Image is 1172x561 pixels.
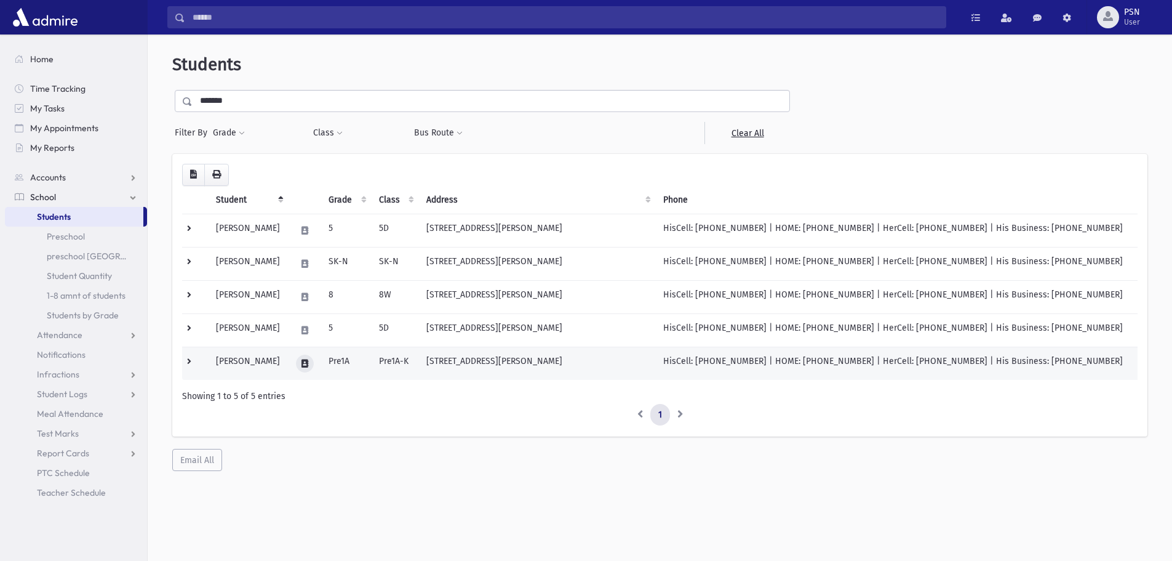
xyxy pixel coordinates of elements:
td: [PERSON_NAME] [209,214,289,247]
a: My Appointments [5,118,147,138]
a: Clear All [704,122,790,144]
span: Attendance [37,329,82,341]
th: Class: activate to sort column ascending [372,186,419,214]
span: My Reports [30,142,74,153]
div: Showing 1 to 5 of 5 entries [182,390,1138,403]
span: Home [30,54,54,65]
td: [STREET_ADDRESS][PERSON_NAME] [419,214,656,247]
td: [PERSON_NAME] [209,280,289,313]
td: 5D [372,214,419,247]
td: Pre1A-K [372,347,419,380]
a: Home [5,49,147,69]
span: PTC Schedule [37,467,90,478]
a: Student Quantity [5,266,147,286]
a: Students [5,207,143,227]
span: Test Marks [37,428,79,439]
span: My Appointments [30,123,98,134]
td: [STREET_ADDRESS][PERSON_NAME] [419,347,656,380]
span: PSN [1124,7,1140,17]
span: Report Cards [37,448,89,459]
button: Grade [212,122,245,144]
th: Phone [656,186,1138,214]
td: 5D [372,313,419,347]
a: Attendance [5,325,147,345]
td: [STREET_ADDRESS][PERSON_NAME] [419,313,656,347]
td: HisCell: [PHONE_NUMBER] | HOME: [PHONE_NUMBER] | HerCell: [PHONE_NUMBER] | His Business: [PHONE_N... [656,313,1138,347]
th: Address: activate to sort column ascending [419,186,656,214]
th: Grade: activate to sort column ascending [321,186,371,214]
img: AdmirePro [10,5,81,30]
td: Pre1A [321,347,371,380]
td: [PERSON_NAME] [209,347,289,380]
a: Students by Grade [5,305,147,325]
button: Bus Route [413,122,463,144]
button: Class [313,122,343,144]
th: Student: activate to sort column descending [209,186,289,214]
a: Teacher Schedule [5,483,147,502]
td: HisCell: [PHONE_NUMBER] | HOME: [PHONE_NUMBER] | HerCell: [PHONE_NUMBER] | His Business: [PHONE_N... [656,247,1138,280]
a: Meal Attendance [5,404,147,424]
span: Notifications [37,349,86,360]
span: Student Logs [37,389,87,400]
span: Infractions [37,369,79,380]
td: [PERSON_NAME] [209,313,289,347]
td: 5 [321,313,371,347]
span: My Tasks [30,103,65,114]
span: Teacher Schedule [37,487,106,498]
a: Preschool [5,227,147,246]
a: preschool [GEOGRAPHIC_DATA] [5,246,147,266]
span: Filter By [175,126,212,139]
td: HisCell: [PHONE_NUMBER] | HOME: [PHONE_NUMBER] | HerCell: [PHONE_NUMBER] | His Business: [PHONE_N... [656,214,1138,247]
button: CSV [182,164,205,186]
button: Print [204,164,229,186]
a: 1 [650,404,670,426]
a: 1-8 amnt of students [5,286,147,305]
td: 8 [321,280,371,313]
a: My Reports [5,138,147,158]
td: [PERSON_NAME] [209,247,289,280]
input: Search [185,6,946,28]
a: Notifications [5,345,147,365]
td: SK-N [321,247,371,280]
span: Meal Attendance [37,408,103,419]
span: User [1124,17,1140,27]
td: SK-N [372,247,419,280]
td: 5 [321,214,371,247]
a: Accounts [5,167,147,187]
a: Test Marks [5,424,147,443]
a: Report Cards [5,443,147,463]
td: [STREET_ADDRESS][PERSON_NAME] [419,280,656,313]
button: Email All [172,449,222,471]
td: [STREET_ADDRESS][PERSON_NAME] [419,247,656,280]
td: HisCell: [PHONE_NUMBER] | HOME: [PHONE_NUMBER] | HerCell: [PHONE_NUMBER] | His Business: [PHONE_N... [656,280,1138,313]
span: Students [172,54,241,75]
a: Time Tracking [5,79,147,99]
a: Infractions [5,365,147,384]
span: School [30,192,56,203]
a: My Tasks [5,99,147,118]
td: 8W [372,280,419,313]
td: HisCell: [PHONE_NUMBER] | HOME: [PHONE_NUMBER] | HerCell: [PHONE_NUMBER] | His Business: [PHONE_N... [656,347,1138,380]
a: School [5,187,147,207]
span: Time Tracking [30,83,86,94]
span: Students [37,211,71,222]
span: Accounts [30,172,66,183]
a: Student Logs [5,384,147,404]
a: PTC Schedule [5,463,147,483]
